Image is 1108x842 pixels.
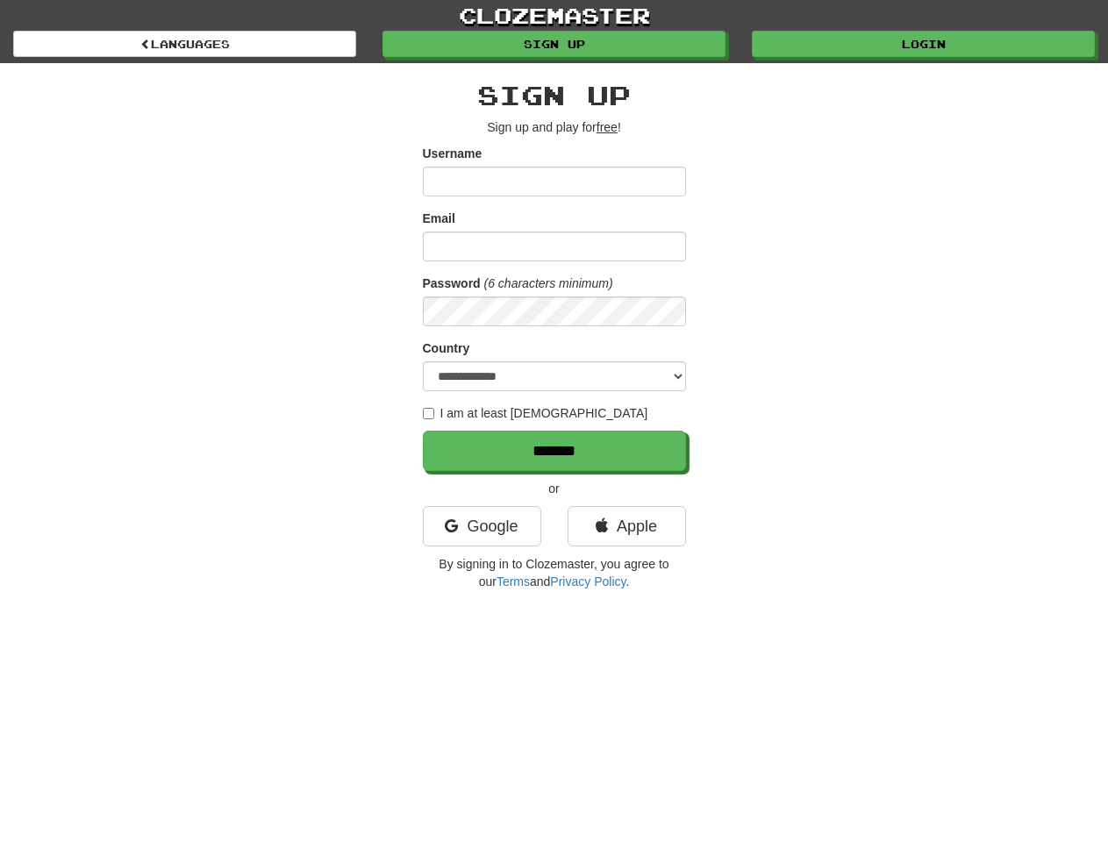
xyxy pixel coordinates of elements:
label: Password [423,275,481,292]
a: Sign up [382,31,726,57]
em: (6 characters minimum) [484,276,613,290]
label: Username [423,145,483,162]
a: Languages [13,31,356,57]
label: Email [423,210,455,227]
input: I am at least [DEMOGRAPHIC_DATA] [423,408,434,419]
label: I am at least [DEMOGRAPHIC_DATA] [423,404,648,422]
a: Google [423,506,541,546]
p: Sign up and play for ! [423,118,686,136]
u: free [597,120,618,134]
p: or [423,480,686,497]
label: Country [423,339,470,357]
p: By signing in to Clozemaster, you agree to our and . [423,555,686,590]
a: Apple [568,506,686,546]
a: Terms [497,574,530,589]
a: Privacy Policy [550,574,625,589]
h2: Sign up [423,81,686,110]
a: Login [752,31,1095,57]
